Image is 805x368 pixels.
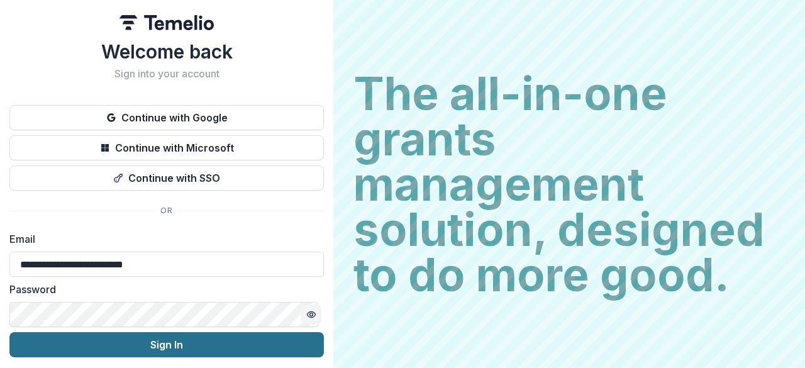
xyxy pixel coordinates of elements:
[119,15,214,30] img: Temelio
[9,135,324,160] button: Continue with Microsoft
[9,105,324,130] button: Continue with Google
[9,231,316,247] label: Email
[9,68,324,80] h2: Sign into your account
[301,304,321,325] button: Toggle password visibility
[9,332,324,357] button: Sign In
[9,165,324,191] button: Continue with SSO
[9,282,316,297] label: Password
[9,40,324,63] h1: Welcome back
